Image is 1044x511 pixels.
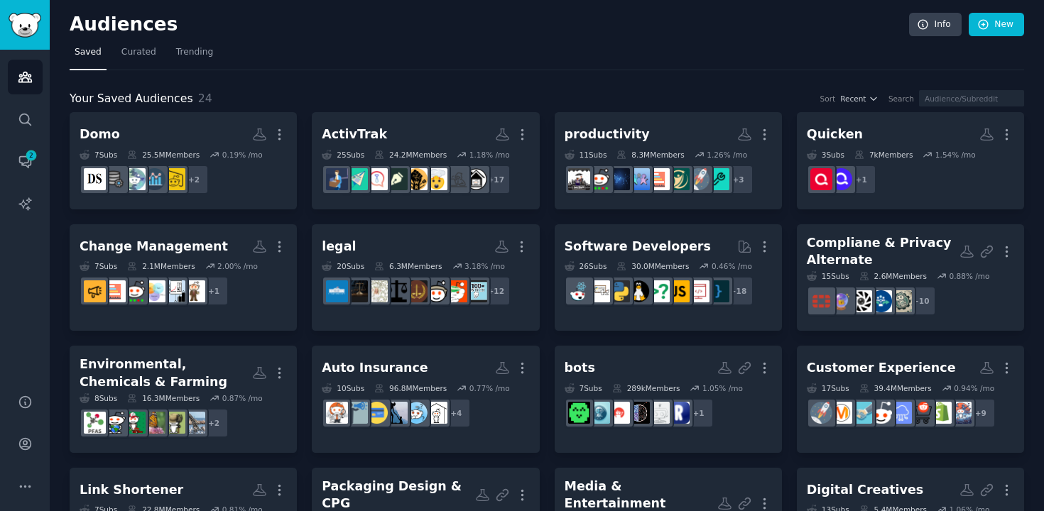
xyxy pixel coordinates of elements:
[565,238,711,255] div: Software Developers
[950,271,990,281] div: 0.88 % /mo
[176,46,213,59] span: Trending
[80,393,117,403] div: 8 Sub s
[969,13,1024,37] a: New
[555,224,782,331] a: Software Developers26Subs30.0MMembers0.46% /mo+18programmingwebdevjavascriptcscareerquestionslinu...
[84,280,106,302] img: changemanagement
[183,412,205,434] img: PFAS_Remediation
[707,150,747,160] div: 1.26 % /mo
[906,286,936,316] div: + 10
[312,224,539,331] a: legal20Subs6.3MMembers3.18% /mo+12CPAAccountingLegalAdviceUKAskALawyerbestoflegaladviceClassActio...
[163,412,185,434] img: homestead
[724,165,754,194] div: + 3
[935,150,976,160] div: 1.54 % /mo
[712,261,752,271] div: 0.46 % /mo
[481,276,511,306] div: + 12
[724,276,754,306] div: + 18
[425,168,447,190] img: ThatsInsane
[810,168,832,190] img: quicken
[217,261,258,271] div: 2.00 % /mo
[612,383,680,393] div: 289k Members
[80,261,117,271] div: 7 Sub s
[346,402,368,424] img: Advice
[8,144,43,179] a: 2
[830,168,852,190] img: QuickenOfficial
[183,280,205,302] img: humanresources
[807,481,924,499] div: Digital Creatives
[70,13,909,36] h2: Audiences
[374,150,447,160] div: 24.2M Members
[568,280,590,302] img: reactjs
[890,402,912,424] img: SaaS
[668,168,690,190] img: Leadership
[830,402,852,424] img: marketing
[628,402,650,424] img: ChatbotNews
[312,346,539,453] a: Auto Insurance10Subs96.8MMembers0.77% /mo+4RealEstateAskRedditpovertyfinanceCreditCardsAdviceInsu...
[322,359,428,377] div: Auto Insurance
[930,402,952,424] img: shopify
[628,280,650,302] img: linux
[163,280,185,302] img: consulting
[386,402,408,424] img: povertyfinance
[687,168,709,190] img: startups
[608,280,630,302] img: Python
[807,150,844,160] div: 3 Sub s
[850,290,872,312] img: privacy
[565,126,650,143] div: productivity
[565,383,602,393] div: 7 Sub s
[406,280,428,302] img: AskALawyer
[124,412,146,434] img: lawncare
[326,402,348,424] img: Insurance
[950,402,972,424] img: AI_Agents
[608,402,630,424] img: Chatbots
[374,261,442,271] div: 6.3M Members
[588,280,610,302] img: learnpython
[127,150,200,160] div: 25.5M Members
[707,168,729,190] img: managers
[171,41,218,70] a: Trending
[850,402,872,424] img: technology
[366,402,388,424] img: CreditCards
[199,276,229,306] div: + 1
[445,168,467,190] img: hacking
[888,94,914,104] div: Search
[104,168,126,190] img: dataengineering
[84,412,106,434] img: PFAS
[870,290,892,312] img: GRC360
[859,383,932,393] div: 39.4M Members
[465,280,487,302] img: CPA
[199,408,229,438] div: + 2
[80,481,183,499] div: Link Shortener
[116,41,161,70] a: Curated
[810,402,832,424] img: startups
[859,271,927,281] div: 2.6M Members
[406,168,428,190] img: WorkReform
[847,165,876,194] div: + 1
[797,346,1024,453] a: Customer Experience17Subs39.4MMembers0.94% /mo+9AI_AgentsshopifyecommerceSaaSsalestechnologymarke...
[179,165,209,194] div: + 2
[820,94,836,104] div: Sort
[326,168,348,190] img: Layoffs
[565,261,607,271] div: 26 Sub s
[445,280,467,302] img: Accounting
[648,168,670,190] img: projectmanagement
[143,412,165,434] img: gardening
[441,398,471,428] div: + 4
[70,112,297,209] a: Domo7Subs25.5MMembers0.19% /mo+2PowerBIanalyticsdataisbeautifuldataengineeringdatascience
[687,280,709,302] img: webdev
[80,126,120,143] div: Domo
[555,346,782,453] a: bots7Subs289kMembers1.05% /mo+1replikaDIY_AI_ChatbotChatbotNewsChatbotschatbotHumanornot
[702,383,743,393] div: 1.05 % /mo
[80,356,252,390] div: Environmental, Chemicals & Farming
[840,94,866,104] span: Recent
[469,383,510,393] div: 0.77 % /mo
[668,402,690,424] img: replika
[312,112,539,209] a: ActivTrak25Subs24.2MMembers1.18% /mo+17WFHhackingThatsInsaneWorkReformgraphic_designWorkAdviceres...
[322,238,356,255] div: legal
[322,150,364,160] div: 25 Sub s
[326,280,348,302] img: supremecourt
[854,150,913,160] div: 7k Members
[121,46,156,59] span: Curated
[608,168,630,190] img: it
[80,150,117,160] div: 7 Sub s
[70,224,297,331] a: Change Management7Subs2.1MMembers2.00% /mo+1humanresourcesconsultingProductManagementsysadminproj...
